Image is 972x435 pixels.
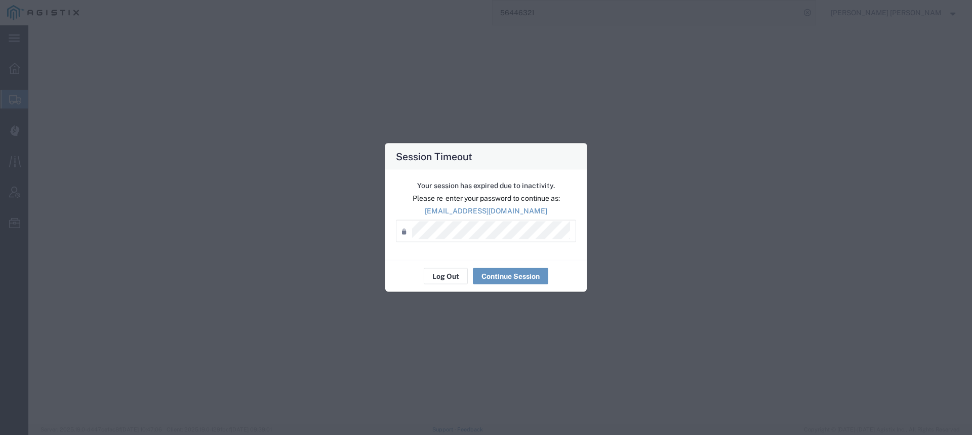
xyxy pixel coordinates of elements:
button: Log Out [424,268,468,284]
h4: Session Timeout [396,149,472,164]
p: Your session has expired due to inactivity. [396,180,576,191]
p: [EMAIL_ADDRESS][DOMAIN_NAME] [396,206,576,216]
button: Continue Session [473,268,548,284]
p: Please re-enter your password to continue as: [396,193,576,204]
